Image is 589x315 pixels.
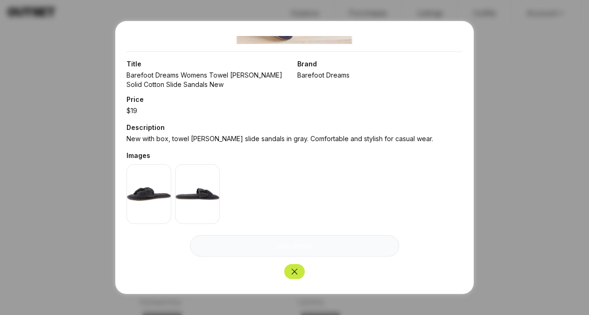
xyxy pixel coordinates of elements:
span: Title [126,59,292,69]
img: Product image 1 [126,164,171,224]
span: Price [126,95,292,104]
span: New with box, towel [PERSON_NAME] slide sandals in gray. Comfortable and stylish for casual wear. [126,134,463,143]
span: Barefoot Dreams [297,71,463,80]
span: $ 19 [126,106,292,115]
button: Close [284,264,305,279]
span: Description [126,123,463,132]
span: Images [126,151,463,160]
img: Product image 2 [175,164,220,224]
span: Brand [297,59,463,69]
span: Barefoot Dreams Womens Towel [PERSON_NAME] Solid Cotton Slide Sandals New [126,71,292,89]
button: Use details [190,235,399,257]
